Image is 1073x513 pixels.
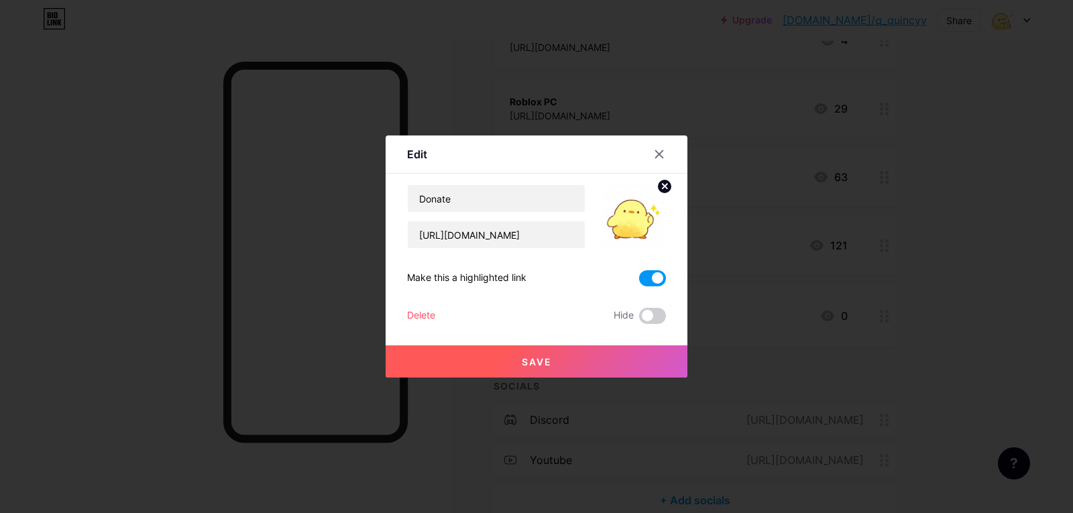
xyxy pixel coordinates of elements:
input: Title [408,185,585,212]
div: Delete [407,308,435,324]
button: Save [386,345,687,378]
span: Save [522,356,552,367]
input: URL [408,221,585,248]
div: Edit [407,146,427,162]
img: link_thumbnail [602,184,666,249]
span: Hide [614,308,634,324]
div: Make this a highlighted link [407,270,526,286]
